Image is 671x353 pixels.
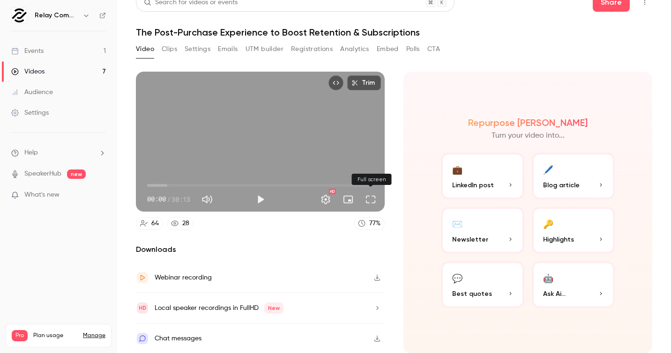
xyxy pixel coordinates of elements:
[543,235,574,244] span: Highlights
[452,162,462,176] div: 💼
[11,108,49,118] div: Settings
[406,42,420,57] button: Polls
[35,11,79,20] h6: Relay Commerce
[11,88,53,97] div: Audience
[328,75,343,90] button: Embed video
[452,180,494,190] span: LinkedIn post
[151,219,159,228] div: 64
[427,42,440,57] button: CTA
[452,289,492,299] span: Best quotes
[24,169,61,179] a: SpeakerHub
[441,261,524,308] button: 💬Best quotes
[291,42,333,57] button: Registrations
[155,272,212,283] div: Webinar recording
[136,27,652,38] h1: The Post-Purchase Experience to Boost Retention & Subscriptions
[532,261,615,308] button: 🤖Ask Ai...
[352,174,392,185] div: Full screen
[33,332,77,339] span: Plan usage
[354,217,385,230] a: 77%
[543,271,553,285] div: 🤖
[167,217,194,230] a: 28
[218,42,238,57] button: Emails
[24,148,38,158] span: Help
[11,67,45,76] div: Videos
[492,130,565,141] p: Turn your video into...
[251,190,270,209] button: Play
[83,332,105,339] a: Manage
[452,216,462,231] div: ✉️
[452,271,462,285] div: 💬
[468,117,588,128] h2: Repurpose [PERSON_NAME]
[155,333,201,344] div: Chat messages
[185,42,210,57] button: Settings
[11,46,44,56] div: Events
[162,42,177,57] button: Clips
[543,180,580,190] span: Blog article
[147,194,166,204] span: 00:00
[339,190,358,209] button: Turn on miniplayer
[543,289,566,299] span: Ask Ai...
[167,194,171,204] span: /
[136,217,163,230] a: 64
[452,235,488,244] span: Newsletter
[441,153,524,199] button: 💼LinkedIn post
[377,42,399,57] button: Embed
[12,330,28,341] span: Pro
[532,153,615,199] button: 🖊️Blog article
[347,75,381,90] button: Trim
[171,194,190,204] span: 30:13
[246,42,283,57] button: UTM builder
[441,207,524,254] button: ✉️Newsletter
[329,189,335,194] div: HD
[12,8,27,23] img: Relay Commerce
[369,219,380,228] div: 77 %
[543,216,553,231] div: 🔑
[198,190,216,209] button: Mute
[67,169,86,179] span: new
[532,207,615,254] button: 🔑Highlights
[11,148,106,158] li: help-dropdown-opener
[155,302,283,314] div: Local speaker recordings in FullHD
[24,190,60,200] span: What's new
[136,42,154,57] button: Video
[316,190,335,209] button: Settings
[136,244,385,255] h2: Downloads
[264,302,283,314] span: New
[182,219,189,228] div: 28
[147,194,190,204] div: 00:00
[340,42,369,57] button: Analytics
[361,190,380,209] button: Full screen
[543,162,553,176] div: 🖊️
